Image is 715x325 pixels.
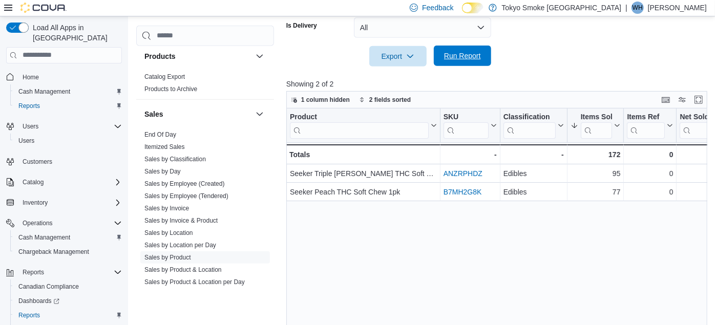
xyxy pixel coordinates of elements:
[2,265,126,279] button: Reports
[18,137,34,145] span: Users
[503,186,563,198] div: Edibles
[10,308,126,322] button: Reports
[354,17,491,38] button: All
[18,197,52,209] button: Inventory
[10,245,126,259] button: Chargeback Management
[18,233,70,242] span: Cash Management
[633,2,643,14] span: WH
[503,148,563,161] div: -
[286,79,711,89] p: Showing 2 of 2
[18,283,79,291] span: Canadian Compliance
[10,230,126,245] button: Cash Management
[502,2,622,14] p: Tokyo Smoke [GEOGRAPHIC_DATA]
[2,119,126,134] button: Users
[144,229,193,236] a: Sales by Location
[18,71,122,83] span: Home
[2,70,126,84] button: Home
[14,309,122,321] span: Reports
[443,112,488,138] div: SKU URL
[23,158,52,166] span: Customers
[144,168,181,175] a: Sales by Day
[18,155,122,168] span: Customers
[627,167,673,180] div: 0
[10,99,126,113] button: Reports
[2,216,126,230] button: Operations
[18,88,70,96] span: Cash Management
[627,186,673,198] div: 0
[18,120,43,133] button: Users
[10,84,126,99] button: Cash Management
[23,199,48,207] span: Inventory
[14,231,74,244] a: Cash Management
[570,148,620,161] div: 172
[144,278,245,286] span: Sales by Product & Location per Day
[14,85,122,98] span: Cash Management
[443,188,481,196] a: B7MH2G8K
[286,21,317,30] label: Is Delivery
[369,46,427,67] button: Export
[14,100,122,112] span: Reports
[14,280,83,293] a: Canadian Compliance
[287,94,354,106] button: 1 column hidden
[14,309,44,321] a: Reports
[144,131,176,139] span: End Of Day
[144,85,197,93] span: Products to Archive
[144,167,181,176] span: Sales by Day
[20,3,67,13] img: Cova
[144,192,228,200] span: Sales by Employee (Tendered)
[18,176,122,188] span: Catalog
[144,85,197,93] a: Products to Archive
[10,134,126,148] button: Users
[18,156,56,168] a: Customers
[144,192,228,200] a: Sales by Employee (Tendered)
[375,46,420,67] span: Export
[18,248,89,256] span: Chargeback Management
[18,266,122,278] span: Reports
[23,178,44,186] span: Catalog
[434,46,491,66] button: Run Report
[580,112,612,138] div: Items Sold
[144,109,251,119] button: Sales
[144,266,222,274] span: Sales by Product & Location
[18,311,40,319] span: Reports
[144,253,191,262] span: Sales by Product
[290,112,437,138] button: Product
[144,278,245,286] a: Sales by Product & Location per Day
[18,102,40,110] span: Reports
[14,135,38,147] a: Users
[422,3,453,13] span: Feedback
[144,254,191,261] a: Sales by Product
[2,196,126,210] button: Inventory
[648,2,707,14] p: [PERSON_NAME]
[144,180,225,187] a: Sales by Employee (Created)
[136,71,274,99] div: Products
[10,294,126,308] a: Dashboards
[23,219,53,227] span: Operations
[14,295,64,307] a: Dashboards
[18,176,48,188] button: Catalog
[503,112,555,122] div: Classification
[632,2,644,14] div: Will Holmes
[290,186,437,198] div: Seeker Peach THC Soft Chew 1pk
[627,112,673,138] button: Items Ref
[144,216,218,225] span: Sales by Invoice & Product
[14,100,44,112] a: Reports
[580,112,612,122] div: Items Sold
[18,197,122,209] span: Inventory
[18,71,43,83] a: Home
[627,112,665,122] div: Items Ref
[570,112,620,138] button: Items Sold
[144,73,185,81] span: Catalog Export
[254,108,266,120] button: Sales
[144,143,185,150] a: Itemized Sales
[625,2,627,14] p: |
[14,246,122,258] span: Chargeback Management
[443,112,488,122] div: SKU
[144,155,206,163] span: Sales by Classification
[18,217,57,229] button: Operations
[570,167,620,180] div: 95
[14,85,74,98] a: Cash Management
[136,128,274,305] div: Sales
[144,73,185,80] a: Catalog Export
